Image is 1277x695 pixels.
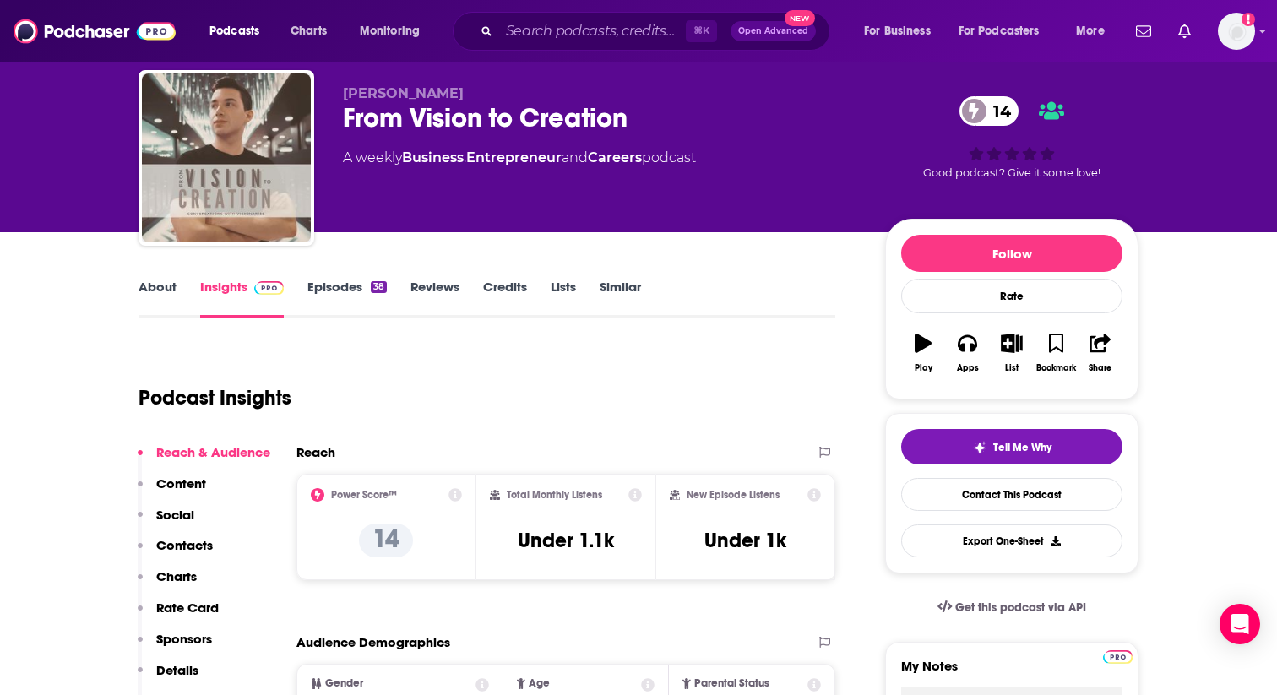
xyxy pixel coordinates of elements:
div: Rate [901,279,1122,313]
button: Share [1079,323,1122,383]
span: ⌘ K [686,20,717,42]
img: Podchaser Pro [1103,650,1133,664]
a: Pro website [1103,648,1133,664]
span: Gender [325,678,363,689]
a: Entrepreneur [466,149,562,166]
a: About [139,279,177,318]
a: Careers [588,149,642,166]
div: List [1005,363,1019,373]
span: [PERSON_NAME] [343,85,464,101]
button: Open AdvancedNew [731,21,816,41]
h2: Audience Demographics [296,634,450,650]
svg: Add a profile image [1242,13,1255,26]
p: Contacts [156,537,213,553]
button: open menu [1064,18,1126,45]
label: My Notes [901,658,1122,687]
span: Logged in as alignPR [1218,13,1255,50]
p: Social [156,507,194,523]
span: Open Advanced [738,27,808,35]
button: Play [901,323,945,383]
div: Play [915,363,932,373]
p: Details [156,662,198,678]
a: Contact This Podcast [901,478,1122,511]
h3: Under 1k [704,528,786,553]
h1: Podcast Insights [139,385,291,410]
div: 14Good podcast? Give it some love! [885,85,1138,190]
button: Contacts [138,537,213,568]
span: 14 [976,96,1019,126]
p: Sponsors [156,631,212,647]
button: Charts [138,568,197,600]
span: Podcasts [209,19,259,43]
span: Charts [291,19,327,43]
button: open menu [948,18,1064,45]
h2: Power Score™ [331,489,397,501]
span: More [1076,19,1105,43]
button: Apps [945,323,989,383]
button: Social [138,507,194,538]
a: Lists [551,279,576,318]
button: open menu [198,18,281,45]
span: Parental Status [694,678,769,689]
img: From Vision to Creation [142,73,311,242]
img: Podchaser Pro [254,281,284,295]
p: Reach & Audience [156,444,270,460]
button: Content [138,475,206,507]
button: open menu [852,18,952,45]
span: , [464,149,466,166]
div: Share [1089,363,1111,373]
div: A weekly podcast [343,148,696,168]
span: Age [529,678,550,689]
a: Episodes38 [307,279,387,318]
div: Open Intercom Messenger [1220,604,1260,644]
div: Apps [957,363,979,373]
a: Similar [600,279,641,318]
button: Sponsors [138,631,212,662]
input: Search podcasts, credits, & more... [499,18,686,45]
h2: Total Monthly Listens [507,489,602,501]
a: Credits [483,279,527,318]
h3: Under 1.1k [518,528,614,553]
button: Show profile menu [1218,13,1255,50]
img: tell me why sparkle [973,441,986,454]
p: Content [156,475,206,491]
a: InsightsPodchaser Pro [200,279,284,318]
span: Get this podcast via API [955,600,1086,615]
div: Search podcasts, credits, & more... [469,12,846,51]
span: New [785,10,815,26]
a: Reviews [410,279,459,318]
a: Show notifications dropdown [1129,17,1158,46]
button: Bookmark [1034,323,1078,383]
a: Show notifications dropdown [1171,17,1198,46]
span: Monitoring [360,19,420,43]
button: Export One-Sheet [901,524,1122,557]
img: Podchaser - Follow, Share and Rate Podcasts [14,15,176,47]
button: Reach & Audience [138,444,270,475]
button: List [990,323,1034,383]
button: Details [138,662,198,693]
span: For Podcasters [959,19,1040,43]
img: User Profile [1218,13,1255,50]
p: Rate Card [156,600,219,616]
button: Follow [901,235,1122,272]
a: 14 [959,96,1019,126]
h2: Reach [296,444,335,460]
div: 38 [371,281,387,293]
span: Good podcast? Give it some love! [923,166,1100,179]
a: Charts [280,18,337,45]
button: Rate Card [138,600,219,631]
a: Get this podcast via API [924,587,1100,628]
button: open menu [348,18,442,45]
span: For Business [864,19,931,43]
h2: New Episode Listens [687,489,780,501]
p: Charts [156,568,197,584]
p: 14 [359,524,413,557]
span: Tell Me Why [993,441,1051,454]
div: Bookmark [1036,363,1076,373]
span: and [562,149,588,166]
button: tell me why sparkleTell Me Why [901,429,1122,464]
a: Business [402,149,464,166]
